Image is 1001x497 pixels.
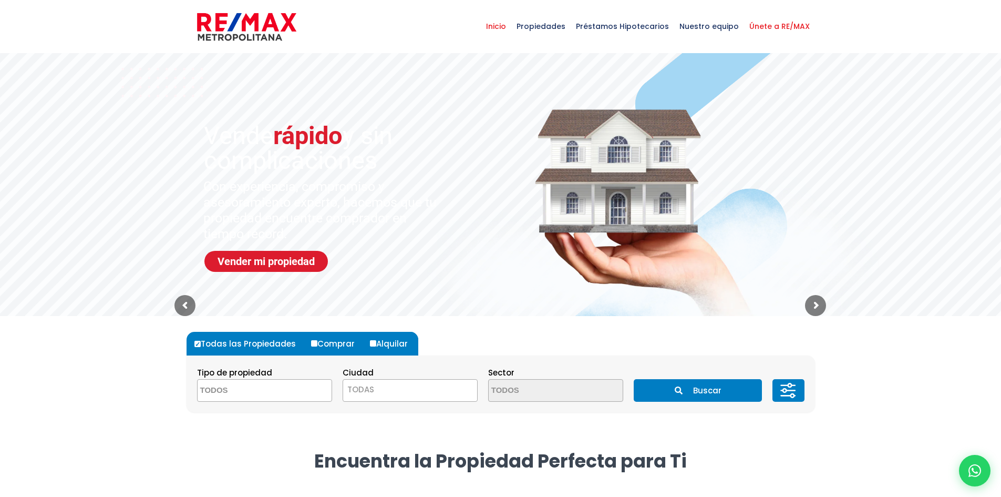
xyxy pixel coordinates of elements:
input: Todas las Propiedades [194,341,201,347]
label: Comprar [308,332,365,356]
span: Sector [488,367,514,378]
input: Comprar [311,340,317,347]
label: Todas las Propiedades [192,332,306,356]
span: Préstamos Hipotecarios [571,11,674,42]
strong: Encuentra la Propiedad Perfecta para Ti [314,448,687,474]
span: Inicio [481,11,511,42]
span: Ciudad [343,367,374,378]
img: remax-metropolitana-logo [197,11,296,43]
span: Únete a RE/MAX [744,11,815,42]
label: Alquilar [367,332,418,356]
button: Buscar [634,379,762,402]
sr7-txt: Vende y sin complicaciones [204,123,466,173]
span: Tipo de propiedad [197,367,272,378]
a: Vender mi propiedad [204,251,328,272]
input: Alquilar [370,340,376,347]
span: TODAS [343,379,478,402]
span: rápido [273,121,343,150]
span: TODAS [347,384,374,395]
sr7-txt: Con experiencia, compromiso y asesoramiento experto, hacemos que tu propiedad encuentre comprador... [203,179,445,242]
span: Propiedades [511,11,571,42]
textarea: Search [489,380,591,402]
span: TODAS [343,382,477,397]
span: Nuestro equipo [674,11,744,42]
textarea: Search [198,380,300,402]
